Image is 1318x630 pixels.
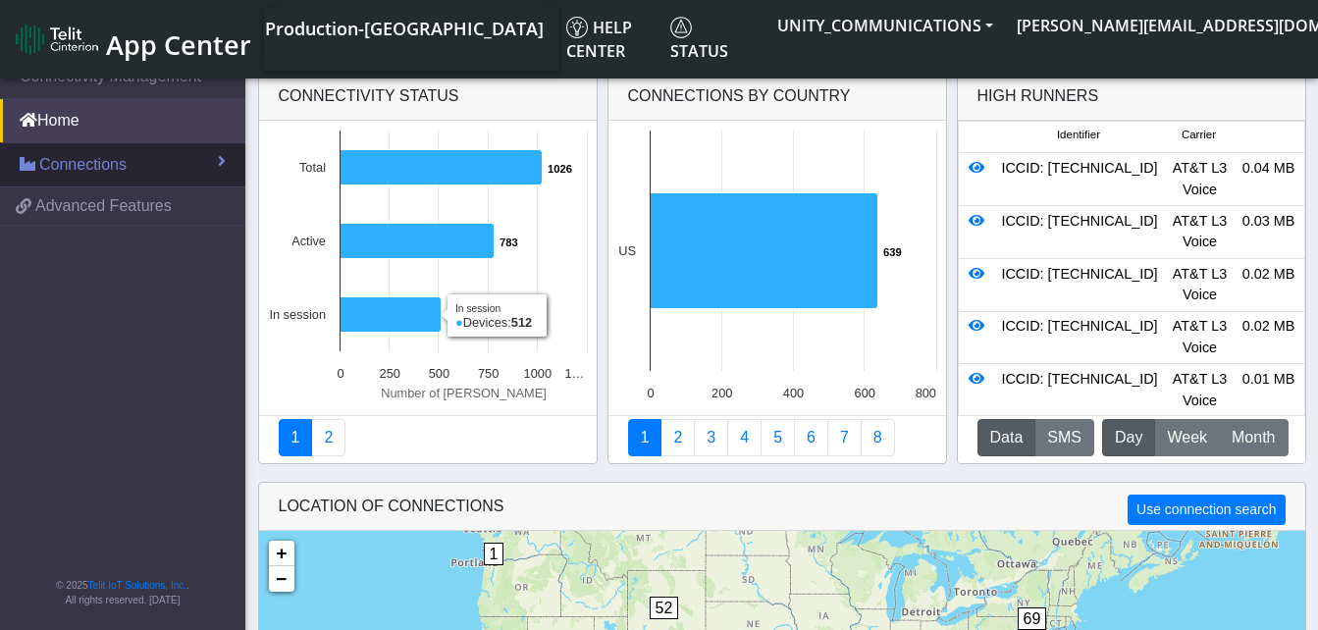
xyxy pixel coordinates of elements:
[381,386,547,400] text: Number of [PERSON_NAME]
[558,8,662,71] a: Help center
[1102,419,1155,456] button: Day
[994,211,1166,253] div: ICCID: [TECHNICAL_ID]
[1034,419,1094,456] button: SMS
[977,419,1036,456] button: Data
[628,419,662,456] a: Connections By Country
[670,17,728,62] span: Status
[1167,426,1207,449] span: Week
[650,597,679,619] span: 52
[264,8,543,47] a: Your current platform instance
[1235,369,1303,411] div: 0.01 MB
[484,543,503,602] div: 1
[428,366,448,381] text: 500
[279,419,577,456] nav: Summary paging
[827,419,862,456] a: Zero Session
[647,386,654,400] text: 0
[1018,607,1047,630] span: 69
[712,386,732,400] text: 200
[548,163,572,175] text: 1026
[564,366,584,381] text: 1…
[523,366,551,381] text: 1000
[1115,426,1142,449] span: Day
[1219,419,1288,456] button: Month
[279,419,313,456] a: Connectivity status
[994,369,1166,411] div: ICCID: [TECHNICAL_ID]
[794,419,828,456] a: 14 Days Trend
[1235,158,1303,200] div: 0.04 MB
[269,307,326,322] text: In session
[915,386,935,400] text: 800
[727,419,762,456] a: Connections By Carrier
[670,17,692,38] img: status.svg
[618,243,636,258] text: US
[269,541,294,566] a: Zoom in
[500,236,518,248] text: 783
[484,543,504,565] span: 1
[88,580,186,591] a: Telit IoT Solutions, Inc.
[566,17,588,38] img: knowledge.svg
[628,419,926,456] nav: Summary paging
[39,153,127,177] span: Connections
[782,386,803,400] text: 400
[1235,211,1303,253] div: 0.03 MB
[447,310,465,322] text: 512
[694,419,728,456] a: Usage per Country
[298,160,325,175] text: Total
[1166,369,1235,411] div: AT&T L3 Voice
[16,19,248,61] a: App Center
[566,17,632,62] span: Help center
[1235,264,1303,306] div: 0.02 MB
[1166,316,1235,358] div: AT&T L3 Voice
[35,194,172,218] span: Advanced Features
[291,234,326,248] text: Active
[379,366,399,381] text: 250
[765,8,1005,43] button: UNITY_COMMUNICATIONS
[977,84,1099,108] div: High Runners
[1154,419,1220,456] button: Week
[1128,495,1285,525] button: Use connection search
[269,566,294,592] a: Zoom out
[883,246,902,258] text: 639
[761,419,795,456] a: Usage by Carrier
[106,26,251,63] span: App Center
[662,8,765,71] a: Status
[994,316,1166,358] div: ICCID: [TECHNICAL_ID]
[337,366,343,381] text: 0
[1057,127,1100,143] span: Identifier
[1166,158,1235,200] div: AT&T L3 Voice
[861,419,895,456] a: Not Connected for 30 days
[994,158,1166,200] div: ICCID: [TECHNICAL_ID]
[1166,264,1235,306] div: AT&T L3 Voice
[1182,127,1216,143] span: Carrier
[477,366,498,381] text: 750
[265,17,544,40] span: Production-[GEOGRAPHIC_DATA]
[16,24,98,55] img: logo-telit-cinterion-gw-new.png
[1232,426,1275,449] span: Month
[1235,316,1303,358] div: 0.02 MB
[259,483,1305,531] div: LOCATION OF CONNECTIONS
[608,73,946,121] div: Connections By Country
[259,73,597,121] div: Connectivity status
[311,419,345,456] a: Deployment status
[1166,211,1235,253] div: AT&T L3 Voice
[994,264,1166,306] div: ICCID: [TECHNICAL_ID]
[660,419,695,456] a: Carrier
[854,386,874,400] text: 600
